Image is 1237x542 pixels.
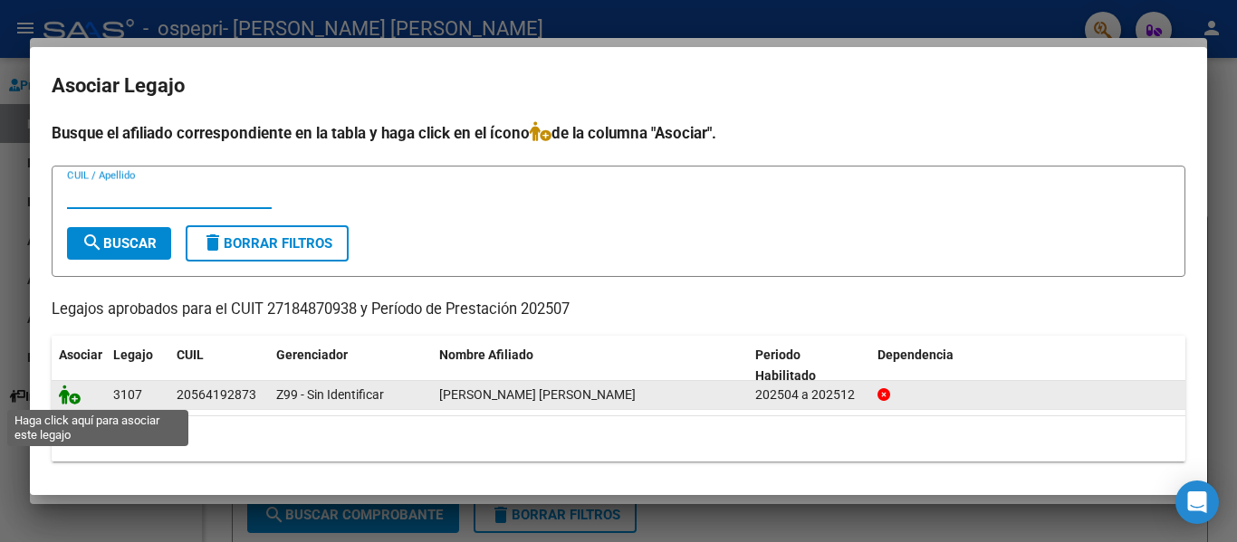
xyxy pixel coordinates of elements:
[748,336,870,395] datatable-header-cell: Periodo Habilitado
[202,232,224,253] mat-icon: delete
[52,121,1185,145] h4: Busque el afiliado correspondiente en la tabla y haga click en el ícono de la columna "Asociar".
[169,336,269,395] datatable-header-cell: CUIL
[52,299,1185,321] p: Legajos aprobados para el CUIT 27184870938 y Período de Prestación 202507
[67,227,171,260] button: Buscar
[82,232,103,253] mat-icon: search
[276,347,348,362] span: Gerenciador
[1175,480,1219,524] div: Open Intercom Messenger
[439,387,636,402] span: SAEZ MANRIQUEZ GAEL EMANUEL
[870,336,1186,395] datatable-header-cell: Dependencia
[202,235,332,252] span: Borrar Filtros
[755,385,863,405] div: 202504 a 202512
[755,347,816,383] span: Periodo Habilitado
[113,387,142,402] span: 3107
[52,416,1185,461] div: 1 registros
[59,347,102,362] span: Asociar
[439,347,533,362] span: Nombre Afiliado
[82,235,157,252] span: Buscar
[276,387,384,402] span: Z99 - Sin Identificar
[877,347,954,362] span: Dependencia
[52,69,1185,103] h2: Asociar Legajo
[177,347,204,362] span: CUIL
[113,347,153,362] span: Legajo
[177,385,256,405] div: 20564192873
[106,336,169,395] datatable-header-cell: Legajo
[432,336,748,395] datatable-header-cell: Nombre Afiliado
[52,336,106,395] datatable-header-cell: Asociar
[269,336,432,395] datatable-header-cell: Gerenciador
[186,225,349,261] button: Borrar Filtros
